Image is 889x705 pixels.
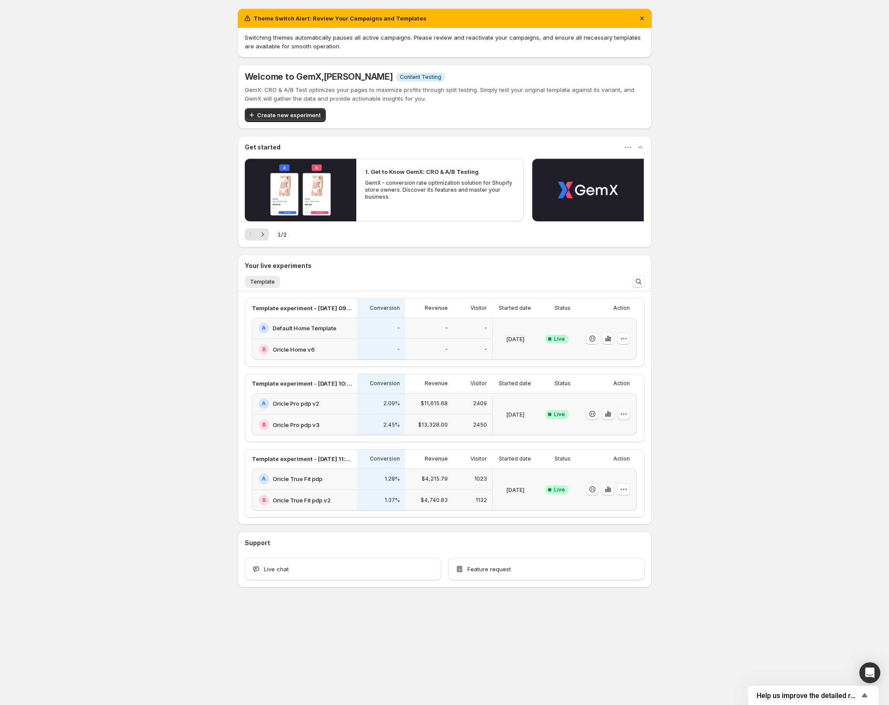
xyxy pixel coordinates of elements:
[385,475,400,482] p: 1.28%
[473,400,487,407] p: 2409
[554,486,565,493] span: Live
[385,497,400,504] p: 1.37%
[321,71,393,82] span: , [PERSON_NAME]
[532,159,644,221] button: Play video
[757,691,859,700] span: Help us improve the detailed report for A/B campaigns
[470,455,487,462] p: Visitor
[262,497,266,504] h2: B
[262,325,266,332] h2: A
[484,325,487,332] p: -
[613,380,630,387] p: Action
[445,346,448,353] p: -
[245,228,269,241] nav: Pagination
[262,421,266,428] h2: B
[273,496,331,505] h2: Oricle True Fit pdp v2
[245,85,645,103] p: GemX: CRO & A/B Test optimizes your pages to maximize profits through split testing. Simply test ...
[470,380,487,387] p: Visitor
[554,305,571,312] p: Status
[257,228,269,241] button: Next
[383,421,400,428] p: 2.45%
[277,230,287,239] span: 1 / 2
[474,475,487,482] p: 1023
[421,400,448,407] p: $11,615.68
[245,539,270,547] h3: Support
[365,180,515,200] p: GemX - conversion rate optimization solution for Shopify store owners. Discover its features and ...
[554,411,565,418] span: Live
[506,485,524,494] p: [DATE]
[264,565,289,573] span: Live chat
[273,324,336,332] h2: Default Home Template
[257,111,321,119] span: Create new experiment
[554,380,571,387] p: Status
[262,475,266,482] h2: A
[250,278,275,285] span: Template
[418,421,448,428] p: $13,328.00
[273,399,319,408] h2: Oricle Pro pdp v2
[425,455,448,462] p: Revenue
[370,380,400,387] p: Conversion
[613,305,630,312] p: Action
[383,400,400,407] p: 2.09%
[632,275,645,288] button: Search and filter results
[757,690,870,701] button: Show survey - Help us improve the detailed report for A/B campaigns
[370,455,400,462] p: Conversion
[859,662,880,683] div: Open Intercom Messenger
[506,410,524,419] p: [DATE]
[476,497,487,504] p: 1132
[262,346,266,353] h2: B
[254,14,426,23] h2: Theme Switch Alert: Review Your Campaigns and Templates
[499,305,531,312] p: Started date
[370,305,400,312] p: Conversion
[473,421,487,428] p: 2450
[252,304,352,312] p: Template experiment - [DATE] 09:43:40
[425,380,448,387] p: Revenue
[506,335,524,343] p: [DATE]
[273,475,322,483] h2: Oricle True Fit pdp
[400,74,441,81] span: Content Testing
[245,159,356,221] button: Play video
[613,455,630,462] p: Action
[499,380,531,387] p: Started date
[470,305,487,312] p: Visitor
[554,455,571,462] p: Status
[273,420,320,429] h2: Oricle Pro pdp v3
[397,346,400,353] p: -
[421,497,448,504] p: $4,740.83
[484,346,487,353] p: -
[365,167,479,176] h2: 1. Get to Know GemX: CRO & A/B Testing
[499,455,531,462] p: Started date
[245,143,281,152] h3: Get started
[245,108,326,122] button: Create new experiment
[252,379,352,388] p: Template experiment - [DATE] 10:21:12
[273,345,315,354] h2: Oricle Home v6
[636,12,648,24] button: Dismiss notification
[467,565,511,573] span: Feature request
[397,325,400,332] p: -
[422,475,448,482] p: $4,215.79
[245,34,641,50] span: Switching themes automatically pauses all active campaigns. Please review and reactivate your cam...
[252,454,352,463] p: Template experiment - [DATE] 11:59:18
[445,325,448,332] p: -
[554,336,565,342] span: Live
[245,71,393,82] h5: Welcome to GemX
[245,261,311,270] h3: Your live experiments
[262,400,266,407] h2: A
[425,305,448,312] p: Revenue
